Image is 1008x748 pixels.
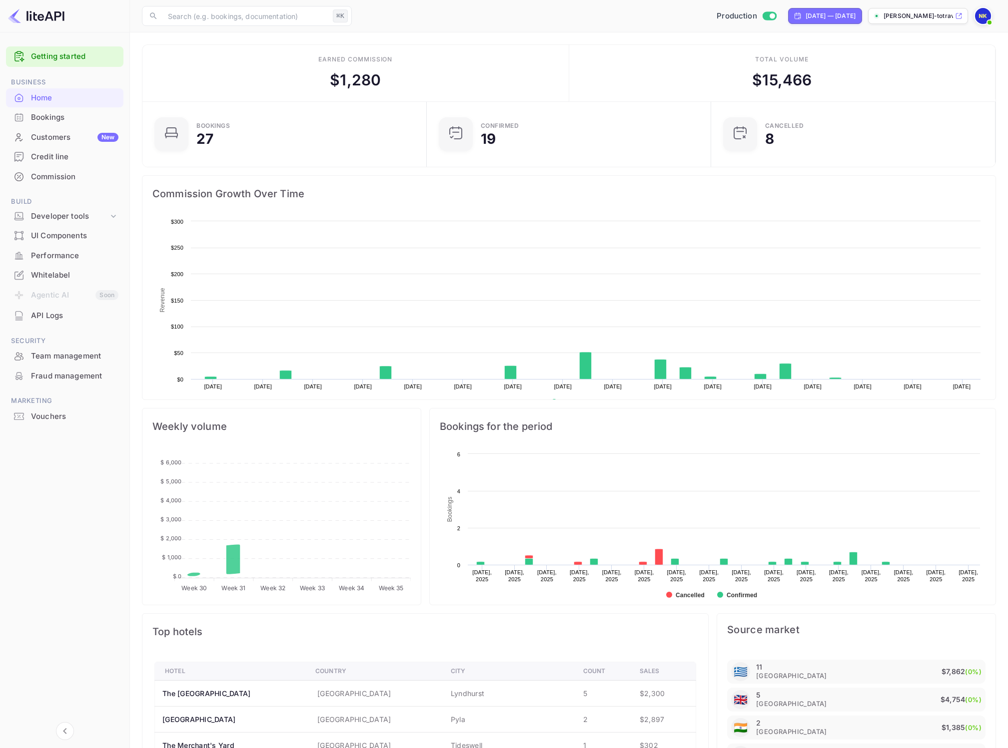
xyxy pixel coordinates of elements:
[731,690,750,709] div: United Kingdom
[457,525,460,531] text: 2
[713,10,780,22] div: Switch to Sandbox mode
[174,350,183,356] text: $50
[764,569,784,582] text: [DATE], 2025
[56,722,74,740] button: Collapse navigation
[6,336,123,347] span: Security
[31,151,118,163] div: Credit line
[756,719,761,727] p: 2
[155,681,308,707] th: The [GEOGRAPHIC_DATA]
[756,671,827,681] span: [GEOGRAPHIC_DATA]
[6,367,123,385] a: Fraud management
[505,569,524,582] text: [DATE], 2025
[806,11,856,20] div: [DATE] — [DATE]
[734,689,748,711] span: United States
[975,8,991,24] img: Nikolas Kampas
[632,707,696,733] td: $2,897
[152,186,986,202] span: Commission Growth Over Time
[31,230,118,242] div: UI Components
[570,569,589,582] text: [DATE], 2025
[654,383,672,389] text: [DATE]
[152,624,698,640] span: Top hotels
[862,569,881,582] text: [DATE], 2025
[6,347,123,366] div: Team management
[6,208,123,225] div: Developer tools
[31,250,118,262] div: Performance
[254,383,272,389] text: [DATE]
[481,123,519,129] div: Confirmed
[171,324,183,330] text: $100
[829,569,849,582] text: [DATE], 2025
[667,569,687,582] text: [DATE], 2025
[965,724,982,732] span: (0%)
[632,681,696,707] td: $2,300
[31,351,118,362] div: Team management
[443,707,575,733] td: Pyla
[160,497,181,504] tspan: $ 4,000
[196,123,230,129] div: Bookings
[6,147,123,167] div: Credit line
[330,69,381,91] div: $ 1,280
[788,8,862,24] div: Click to change the date range period
[31,171,118,183] div: Commission
[260,584,285,592] tspan: Week 32
[756,699,827,709] span: [GEOGRAPHIC_DATA]
[31,112,118,123] div: Bookings
[31,371,118,382] div: Fraud management
[6,46,123,67] div: Getting started
[926,569,946,582] text: [DATE], 2025
[171,245,183,251] text: $250
[965,696,982,704] span: (0%)
[732,569,751,582] text: [DATE], 2025
[404,383,422,389] text: [DATE]
[717,10,757,22] span: Production
[307,662,443,681] th: Country
[481,132,496,146] div: 19
[160,459,181,466] tspan: $ 6,000
[756,727,827,737] span: [GEOGRAPHIC_DATA]
[446,497,453,522] text: Bookings
[894,569,914,582] text: [DATE], 2025
[6,108,123,127] div: Bookings
[727,624,986,636] span: Source market
[6,128,123,147] div: CustomersNew
[942,666,982,678] p: $7,862
[6,226,123,246] div: UI Components
[6,167,123,187] div: Commission
[31,92,118,104] div: Home
[632,662,696,681] th: Sales
[6,108,123,126] a: Bookings
[304,383,322,389] text: [DATE]
[31,310,118,322] div: API Logs
[171,271,183,277] text: $200
[443,681,575,707] td: Lyndhurst
[6,266,123,284] a: Whitelabel
[457,451,460,457] text: 6
[6,147,123,166] a: Credit line
[602,569,622,582] text: [DATE], 2025
[181,584,207,592] tspan: Week 30
[155,662,308,681] th: Hotel
[379,584,404,592] tspan: Week 35
[204,383,222,389] text: [DATE]
[307,681,443,707] td: [GEOGRAPHIC_DATA]
[6,196,123,207] span: Build
[6,407,123,425] a: Vouchers
[734,717,748,739] span: United States
[942,722,982,734] p: $1,385
[171,219,183,225] text: $300
[152,418,411,434] span: Weekly volume
[171,298,183,304] text: $150
[162,6,329,26] input: Search (e.g. bookings, documentation)
[6,167,123,186] a: Commission
[177,376,183,382] text: $0
[443,662,575,681] th: City
[756,691,760,699] p: 5
[221,584,245,592] tspan: Week 31
[959,569,978,582] text: [DATE], 2025
[884,11,953,20] p: [PERSON_NAME]-totrave...
[333,9,348,22] div: ⌘K
[953,383,971,389] text: [DATE]
[575,662,632,681] th: Count
[8,8,64,24] img: LiteAPI logo
[635,569,654,582] text: [DATE], 2025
